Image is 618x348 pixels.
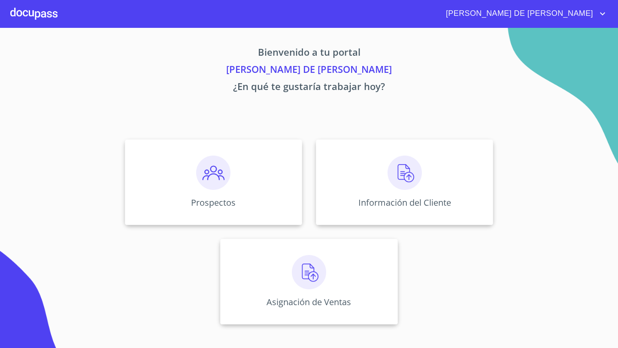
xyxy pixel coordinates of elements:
[267,296,351,308] p: Asignación de Ventas
[191,197,236,208] p: Prospectos
[45,62,573,79] p: [PERSON_NAME] DE [PERSON_NAME]
[196,156,230,190] img: prospectos.png
[358,197,451,208] p: Información del Cliente
[439,7,608,21] button: account of current user
[388,156,422,190] img: carga.png
[45,45,573,62] p: Bienvenido a tu portal
[439,7,597,21] span: [PERSON_NAME] DE [PERSON_NAME]
[45,79,573,96] p: ¿En qué te gustaría trabajar hoy?
[292,255,326,289] img: carga.png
